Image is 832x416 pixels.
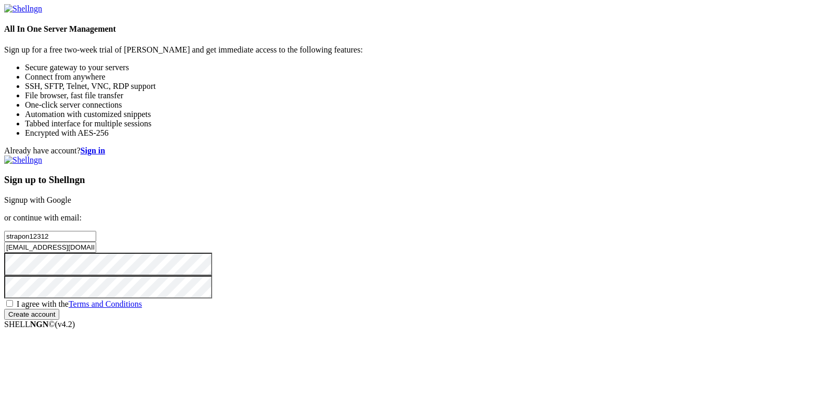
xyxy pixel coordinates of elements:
a: Sign in [81,146,106,155]
li: Automation with customized snippets [25,110,828,119]
h4: All In One Server Management [4,24,828,34]
li: Secure gateway to your servers [25,63,828,72]
input: Email address [4,242,96,253]
input: I agree with theTerms and Conditions [6,300,13,307]
a: Terms and Conditions [69,300,142,308]
li: One-click server connections [25,100,828,110]
span: I agree with the [17,300,142,308]
img: Shellngn [4,4,42,14]
li: Encrypted with AES-256 [25,128,828,138]
p: or continue with email: [4,213,828,223]
div: Already have account? [4,146,828,155]
input: Full name [4,231,96,242]
span: 4.2.0 [55,320,75,329]
a: Signup with Google [4,196,71,204]
li: File browser, fast file transfer [25,91,828,100]
li: SSH, SFTP, Telnet, VNC, RDP support [25,82,828,91]
b: NGN [30,320,49,329]
img: Shellngn [4,155,42,165]
span: SHELL © [4,320,75,329]
li: Tabbed interface for multiple sessions [25,119,828,128]
li: Connect from anywhere [25,72,828,82]
p: Sign up for a free two-week trial of [PERSON_NAME] and get immediate access to the following feat... [4,45,828,55]
h3: Sign up to Shellngn [4,174,828,186]
input: Create account [4,309,59,320]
